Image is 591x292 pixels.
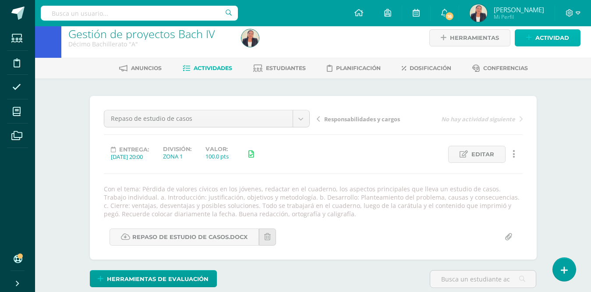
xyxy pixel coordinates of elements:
a: Dosificación [402,61,451,75]
span: Repaso de estudio de casos [111,110,286,127]
a: Responsabilidades y cargos [317,114,420,123]
a: Actividad [515,29,580,46]
span: Entrega: [119,146,149,153]
a: Gestión de proyectos Bach IV [68,26,215,41]
a: Planificación [327,61,381,75]
img: 8bc7430e3f8928aa100dcf47602cf1d2.png [241,29,259,47]
h1: Gestión de proyectos Bach IV [68,28,231,40]
span: Herramientas [450,30,499,46]
div: [DATE] 20:00 [111,153,149,161]
a: REPASO DE ESTUDIO DE CASOS.docx [110,229,259,246]
span: Herramientas de evaluación [107,271,209,287]
span: Responsabilidades y cargos [324,115,400,123]
div: Décimo Bachillerato 'A' [68,40,231,48]
div: ZONA 1 [163,152,191,160]
span: Dosificación [410,65,451,71]
span: [PERSON_NAME] [494,5,544,14]
a: Herramientas [429,29,510,46]
label: Valor: [205,146,229,152]
span: Anuncios [131,65,162,71]
span: Actividades [194,65,232,71]
div: Con el tema: Pérdida de valores cívicos en los jóvenes, redactar en el cuaderno, los aspectos pri... [100,185,526,218]
span: Editar [471,146,494,162]
span: 16 [445,11,454,21]
a: Repaso de estudio de casos [104,110,309,127]
input: Busca un estudiante aquí... [430,271,536,288]
a: Anuncios [119,61,162,75]
span: Actividad [535,30,569,46]
span: No hay actividad siguiente [441,115,515,123]
span: Conferencias [483,65,528,71]
input: Busca un usuario... [41,6,238,21]
div: 100.0 pts [205,152,229,160]
img: 8bc7430e3f8928aa100dcf47602cf1d2.png [470,4,487,22]
span: Mi Perfil [494,13,544,21]
label: División: [163,146,191,152]
a: Conferencias [472,61,528,75]
a: Actividades [183,61,232,75]
span: Estudiantes [266,65,306,71]
a: Estudiantes [253,61,306,75]
a: Herramientas de evaluación [90,270,217,287]
span: Planificación [336,65,381,71]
